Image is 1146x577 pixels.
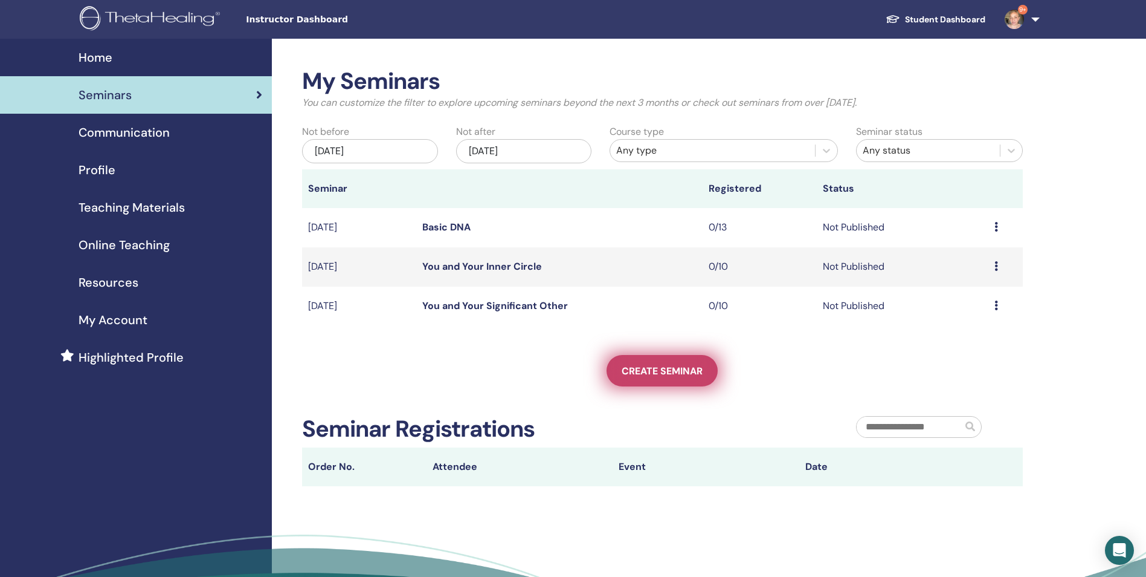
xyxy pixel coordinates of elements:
[456,125,495,139] label: Not after
[302,448,427,486] th: Order No.
[622,365,703,377] span: Create seminar
[79,348,184,367] span: Highlighted Profile
[703,287,817,326] td: 0/10
[79,273,138,292] span: Resources
[613,448,799,486] th: Event
[456,139,592,163] div: [DATE]
[817,208,988,247] td: Not Published
[703,247,817,287] td: 0/10
[79,123,170,142] span: Communication
[703,169,817,208] th: Registered
[246,13,427,26] span: Instructor Dashboard
[422,299,568,312] a: You and Your Significant Other
[302,287,416,326] td: [DATE]
[422,221,471,233] a: Basic DNA
[79,86,132,104] span: Seminars
[302,96,1023,110] p: You can customize the filter to explore upcoming seminars beyond the next 3 months or check out s...
[302,416,535,443] h2: Seminar Registrations
[302,139,438,163] div: [DATE]
[302,125,349,139] label: Not before
[1105,536,1134,565] div: Open Intercom Messenger
[302,208,416,247] td: [DATE]
[79,236,170,254] span: Online Teaching
[302,68,1023,96] h2: My Seminars
[703,208,817,247] td: 0/13
[607,355,718,386] a: Create seminar
[302,169,416,208] th: Seminar
[886,14,900,24] img: graduation-cap-white.svg
[79,311,147,329] span: My Account
[80,6,224,33] img: logo.png
[610,125,664,139] label: Course type
[616,143,809,158] div: Any type
[876,8,995,31] a: Student Dashboard
[863,143,994,158] div: Any status
[817,169,988,208] th: Status
[1018,5,1028,15] span: 9+
[422,260,542,273] a: You and Your Inner Circle
[79,161,115,179] span: Profile
[427,448,613,486] th: Attendee
[817,287,988,326] td: Not Published
[856,125,922,139] label: Seminar status
[817,247,988,287] td: Not Published
[799,448,985,486] th: Date
[302,247,416,287] td: [DATE]
[1005,10,1024,29] img: default.jpg
[79,48,112,67] span: Home
[79,198,185,217] span: Teaching Materials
